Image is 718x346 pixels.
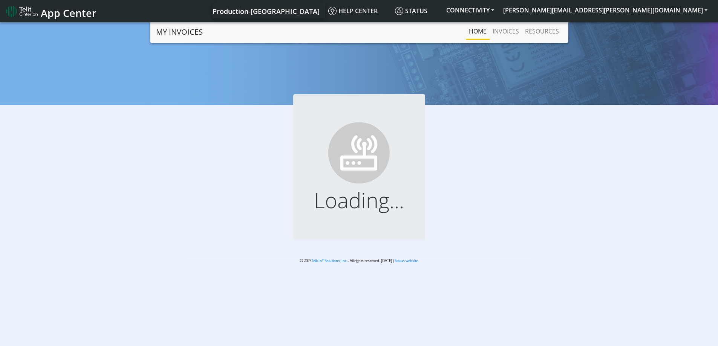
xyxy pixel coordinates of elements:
span: Status [395,7,427,15]
a: RESOURCES [522,24,562,39]
span: Help center [328,7,378,15]
a: Your current platform instance [212,3,319,18]
img: knowledge.svg [328,7,337,15]
a: MY INVOICES [156,24,203,40]
button: CONNECTIVITY [442,3,499,17]
img: logo-telit-cinterion-gw-new.png [6,5,38,17]
span: Production-[GEOGRAPHIC_DATA] [213,7,320,16]
a: INVOICES [490,24,522,39]
span: App Center [41,6,96,20]
a: Telit IoT Solutions, Inc. [311,258,348,263]
h1: Loading... [305,187,413,213]
button: [PERSON_NAME][EMAIL_ADDRESS][PERSON_NAME][DOMAIN_NAME] [499,3,712,17]
a: Home [466,24,490,39]
a: Status website [395,258,418,263]
a: Status [392,3,442,18]
img: status.svg [395,7,403,15]
img: ... [325,118,394,187]
p: © 2025 . All rights reserved. [DATE] | [185,258,533,264]
a: App Center [6,3,95,19]
a: Help center [325,3,392,18]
